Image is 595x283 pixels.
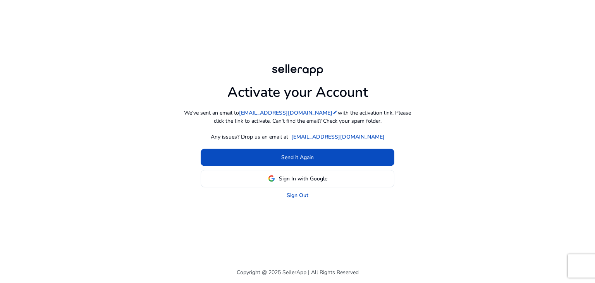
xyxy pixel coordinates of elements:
p: We've sent an email to with the activation link. Please click the link to activate. Can't find th... [181,109,414,125]
a: [EMAIL_ADDRESS][DOMAIN_NAME] [291,133,385,141]
button: Send it Again [201,149,394,166]
p: Any issues? Drop us an email at [211,133,288,141]
span: Sign In with Google [279,175,327,183]
button: Sign In with Google [201,170,394,187]
img: google-logo.svg [268,175,275,182]
mat-icon: edit [332,110,338,115]
span: Send it Again [281,153,314,161]
a: [EMAIL_ADDRESS][DOMAIN_NAME] [239,109,338,117]
a: Sign Out [287,191,308,199]
h1: Activate your Account [227,78,368,101]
